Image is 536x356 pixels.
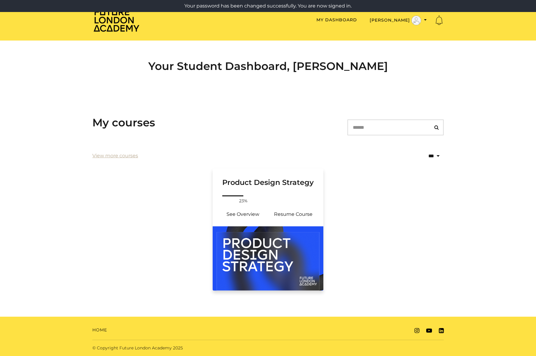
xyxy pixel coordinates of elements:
[88,345,268,351] div: © Copyright Future London Academy 2025
[217,207,268,222] a: Product Design Strategy : See Overview
[92,116,155,129] h3: My courses
[368,15,429,26] button: Toggle menu
[92,8,140,32] img: Home Page
[316,17,357,23] a: My Dashboard
[268,207,319,222] a: Product Design Strategy : Resume Course
[92,152,138,159] a: View more courses
[2,2,534,10] p: Your password has been changed successfully. You are now signed in.
[220,168,316,187] h3: Product Design Strategy
[92,60,444,73] h2: Your Student Dashboard, [PERSON_NAME]
[92,327,107,333] a: Home
[213,168,323,194] a: Product Design Strategy
[236,198,251,204] span: 23%
[402,148,444,164] select: status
